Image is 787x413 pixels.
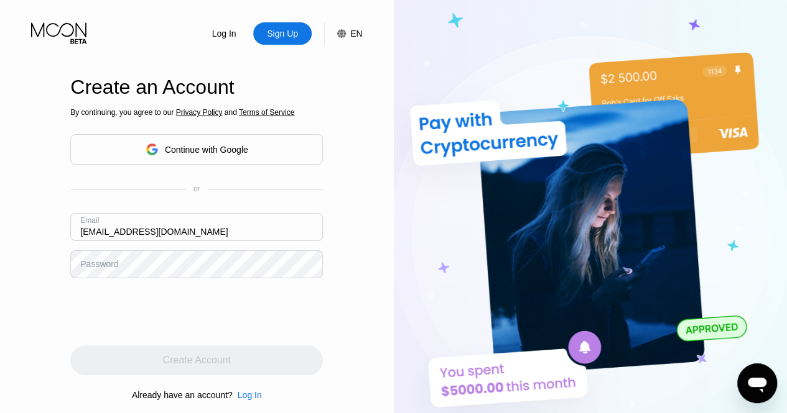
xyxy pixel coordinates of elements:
[70,134,323,165] div: Continue with Google
[70,288,259,336] iframe: reCAPTCHA
[350,29,362,39] div: EN
[80,216,99,225] div: Email
[222,108,239,117] span: and
[253,22,312,45] div: Sign Up
[238,390,262,400] div: Log In
[239,108,294,117] span: Terms of Service
[211,27,238,40] div: Log In
[324,22,362,45] div: EN
[176,108,223,117] span: Privacy Policy
[70,108,323,117] div: By continuing, you agree to our
[266,27,299,40] div: Sign Up
[132,390,233,400] div: Already have an account?
[80,259,118,269] div: Password
[737,363,777,403] iframe: Button to launch messaging window
[233,390,262,400] div: Log In
[70,76,323,99] div: Create an Account
[165,145,248,155] div: Continue with Google
[193,184,200,193] div: or
[195,22,253,45] div: Log In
